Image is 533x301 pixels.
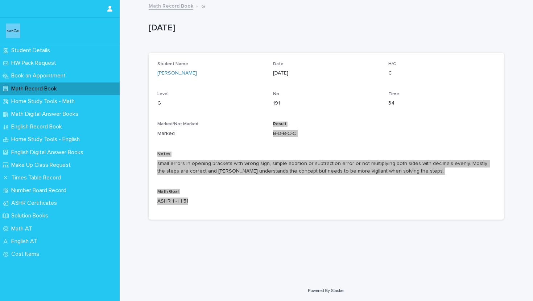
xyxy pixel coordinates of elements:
[157,69,197,77] a: [PERSON_NAME]
[8,149,89,156] p: English Digital Answer Books
[149,1,193,10] a: Math Record Book
[8,162,77,169] p: Make Up Class Request
[8,98,80,105] p: Home Study Tools - Math
[8,72,71,79] p: Book an Appointment
[8,111,84,118] p: Math Digital Answer Books
[157,99,264,107] p: G
[8,225,38,232] p: Math AT
[157,198,264,205] p: ASHR 1 - H 51
[157,92,169,96] span: Level
[8,200,63,207] p: ASHR Certificates
[8,187,72,194] p: Number Board Record
[157,130,264,137] p: Marked
[8,60,62,67] p: HW Pack Request
[273,69,380,77] p: [DATE]
[308,288,344,293] a: Powered By Stacker
[149,23,501,33] p: [DATE]
[8,123,68,130] p: English Record Book
[157,62,188,66] span: Student Name
[8,212,54,219] p: Solution Books
[273,62,284,66] span: Date
[8,47,56,54] p: Student Details
[157,152,170,156] span: Notes
[388,69,495,77] p: C
[8,251,45,258] p: Cost Items
[8,238,43,245] p: English AT
[8,136,86,143] p: Home Study Tools - English
[157,190,179,194] span: Math Goal
[157,122,198,126] span: Marked/Not Marked
[388,99,495,107] p: 34
[8,85,63,92] p: Math Record Book
[6,24,20,38] img: o6XkwfS7S2qhyeB9lxyF
[388,62,396,66] span: H/C
[201,2,205,10] p: G
[8,174,67,181] p: Times Table Record
[273,122,286,126] span: Result
[157,160,495,175] p: small errors in opening brackets with wrong sign, simple addition or subtraction error or not mul...
[388,92,399,96] span: Time
[273,92,280,96] span: No.
[273,130,380,137] p: B-D-B-C-C
[273,99,380,107] p: 191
